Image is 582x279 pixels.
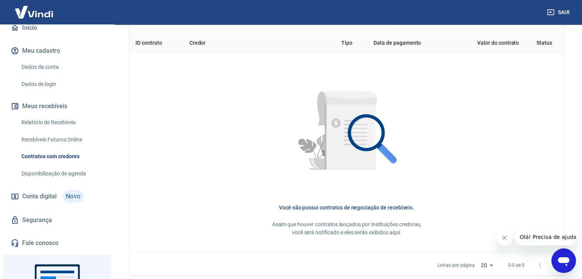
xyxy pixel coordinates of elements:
a: Início [9,19,105,36]
a: Fale conosco [9,235,105,251]
th: Status [525,33,564,54]
iframe: Mensagem da empresa [515,229,576,245]
button: Sair [545,5,573,19]
span: Conta digital [22,191,57,202]
th: Data de pagamento [367,33,450,54]
th: Tipo [335,33,367,54]
th: Credor [183,33,335,54]
a: Dados de login [18,76,105,92]
a: Recebíveis Futuros Online [18,132,105,148]
a: Relatório de Recebíveis [18,115,105,130]
a: Disponibilização de agenda [18,166,105,182]
a: Conta digitalNovo [9,187,105,206]
iframe: Fechar mensagem [497,230,512,245]
th: ID contrato [129,33,183,54]
a: Segurança [9,212,105,229]
p: Linhas por página [437,262,474,269]
div: 20 [478,260,496,271]
span: Novo [63,190,84,203]
button: Meu cadastro [9,42,105,59]
th: Valor do contrato [450,33,525,54]
span: Olá! Precisa de ajuda? [5,5,64,11]
img: Nenhum item encontrado [279,66,414,201]
img: Vindi [9,0,59,24]
span: Assim que houver contratos lançados por instituições credoras, você será notificado e eles serão ... [272,221,421,235]
button: Meus recebíveis [9,98,105,115]
p: 0-0 de 0 [508,262,525,269]
a: Contratos com credores [18,149,105,164]
h6: Você não possui contratos de negociação de recebíveis. [142,204,551,211]
a: Dados da conta [18,59,105,75]
iframe: Botão para abrir a janela de mensagens [551,248,576,273]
